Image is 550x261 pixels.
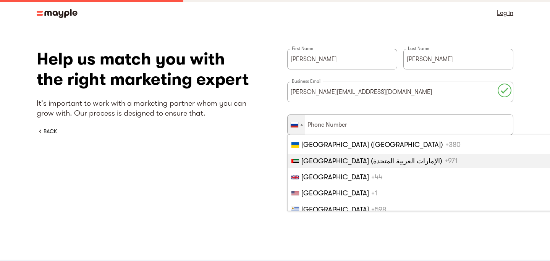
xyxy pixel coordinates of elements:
[37,98,263,118] p: It's important to work with a marketing partner whom you can grow with. Our process is designed t...
[371,206,386,213] span: +598
[301,157,442,165] span: [GEOGRAPHIC_DATA] (‫الإمارات العربية المتحدة‬‎)
[290,78,323,84] label: Business Email
[287,49,513,172] form: briefForm
[445,141,461,148] span: +380
[371,189,377,197] span: +1
[44,127,57,135] div: BACK
[288,115,305,135] div: Russia (Россия): +7
[301,173,369,181] span: [GEOGRAPHIC_DATA]
[301,189,369,197] span: [GEOGRAPHIC_DATA]
[37,49,263,89] h1: Help us match you with the right marketing expert
[287,114,513,135] input: Phone Number
[301,141,443,148] span: [GEOGRAPHIC_DATA] ([GEOGRAPHIC_DATA])
[406,45,431,52] label: Last Name
[445,157,458,165] span: +971
[301,206,369,213] span: [GEOGRAPHIC_DATA]
[371,173,382,181] span: +44
[497,8,513,18] a: Log in
[290,45,315,52] label: First Name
